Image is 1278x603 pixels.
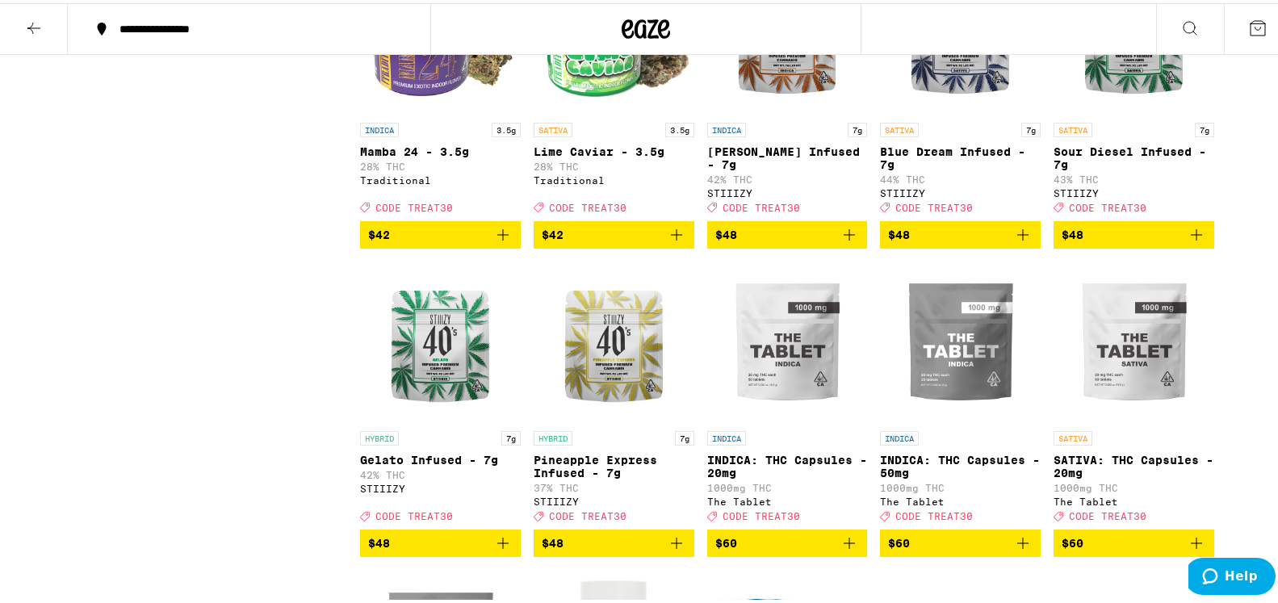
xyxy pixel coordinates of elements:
[360,450,521,463] p: Gelato Infused - 7g
[368,534,390,546] span: $48
[1054,479,1214,490] p: 1000mg THC
[534,450,694,476] p: Pineapple Express Infused - 7g
[534,479,694,490] p: 37% THC
[492,119,521,134] p: 3.5g
[542,534,564,546] span: $48
[880,185,1041,195] div: STIIIZY
[1054,526,1214,554] button: Add to bag
[707,258,868,526] a: Open page for INDICA: THC Capsules - 20mg from The Tablet
[1195,119,1214,134] p: 7g
[665,119,694,134] p: 3.5g
[880,479,1041,490] p: 1000mg THC
[1054,119,1092,134] p: SATIVA
[375,508,453,518] span: CODE TREAT30
[1054,493,1214,504] div: The Tablet
[723,508,800,518] span: CODE TREAT30
[360,119,399,134] p: INDICA
[368,225,390,238] span: $42
[360,158,521,169] p: 28% THC
[880,526,1041,554] button: Add to bag
[895,199,973,210] span: CODE TREAT30
[707,142,868,168] p: [PERSON_NAME] Infused - 7g
[880,258,1041,420] img: The Tablet - INDICA: THC Capsules - 50mg
[1054,258,1214,526] a: Open page for SATIVA: THC Capsules - 20mg from The Tablet
[534,158,694,169] p: 28% THC
[360,467,521,477] p: 42% THC
[534,258,694,420] img: STIIIZY - Pineapple Express Infused - 7g
[360,258,521,420] img: STIIIZY - Gelato Infused - 7g
[888,534,910,546] span: $60
[534,526,694,554] button: Add to bag
[375,199,453,210] span: CODE TREAT30
[707,526,868,554] button: Add to bag
[723,199,800,210] span: CODE TREAT30
[880,171,1041,182] p: 44% THC
[707,119,746,134] p: INDICA
[848,119,867,134] p: 7g
[549,508,626,518] span: CODE TREAT30
[1062,225,1083,238] span: $48
[534,172,694,182] div: Traditional
[880,428,919,442] p: INDICA
[534,428,572,442] p: HYBRID
[1054,258,1214,420] img: The Tablet - SATIVA: THC Capsules - 20mg
[880,258,1041,526] a: Open page for INDICA: THC Capsules - 50mg from The Tablet
[360,480,521,491] div: STIIIZY
[715,225,737,238] span: $48
[501,428,521,442] p: 7g
[1054,218,1214,245] button: Add to bag
[707,185,868,195] div: STIIIZY
[360,172,521,182] div: Traditional
[360,218,521,245] button: Add to bag
[360,428,399,442] p: HYBRID
[534,218,694,245] button: Add to bag
[1054,450,1214,476] p: SATIVA: THC Capsules - 20mg
[534,142,694,155] p: Lime Caviar - 3.5g
[888,225,910,238] span: $48
[707,450,868,476] p: INDICA: THC Capsules - 20mg
[534,258,694,526] a: Open page for Pineapple Express Infused - 7g from STIIIZY
[534,493,694,504] div: STIIIZY
[1054,185,1214,195] div: STIIIZY
[880,218,1041,245] button: Add to bag
[895,508,973,518] span: CODE TREAT30
[1069,199,1146,210] span: CODE TREAT30
[880,450,1041,476] p: INDICA: THC Capsules - 50mg
[549,199,626,210] span: CODE TREAT30
[360,258,521,526] a: Open page for Gelato Infused - 7g from STIIIZY
[715,534,737,546] span: $60
[1054,428,1092,442] p: SATIVA
[880,493,1041,504] div: The Tablet
[1188,555,1276,595] iframe: Opens a widget where you can find more information
[1054,142,1214,168] p: Sour Diesel Infused - 7g
[360,142,521,155] p: Mamba 24 - 3.5g
[707,479,868,490] p: 1000mg THC
[534,119,572,134] p: SATIVA
[360,526,521,554] button: Add to bag
[707,258,868,420] img: The Tablet - INDICA: THC Capsules - 20mg
[880,142,1041,168] p: Blue Dream Infused - 7g
[707,218,868,245] button: Add to bag
[1021,119,1041,134] p: 7g
[1062,534,1083,546] span: $60
[707,493,868,504] div: The Tablet
[707,171,868,182] p: 42% THC
[880,119,919,134] p: SATIVA
[1069,508,1146,518] span: CODE TREAT30
[542,225,564,238] span: $42
[675,428,694,442] p: 7g
[1054,171,1214,182] p: 43% THC
[707,428,746,442] p: INDICA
